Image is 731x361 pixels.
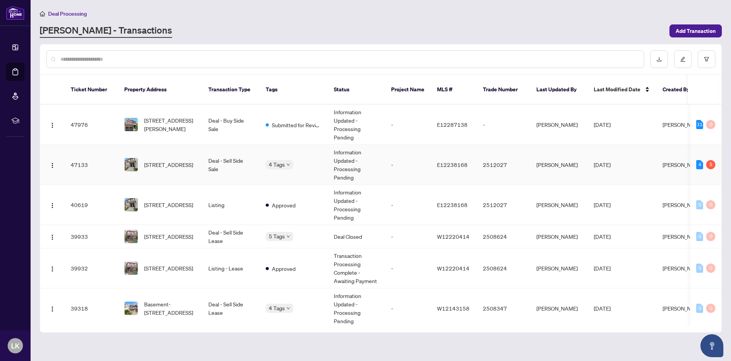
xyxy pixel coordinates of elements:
td: 40619 [65,185,118,225]
td: Listing - Lease [202,248,260,288]
td: 39933 [65,225,118,248]
span: [PERSON_NAME] [663,161,704,168]
img: Logo [49,306,55,312]
td: [PERSON_NAME] [530,248,588,288]
span: Last Modified Date [594,85,640,94]
td: [PERSON_NAME] [530,288,588,329]
td: 39932 [65,248,118,288]
button: edit [674,50,692,68]
td: - [385,225,431,248]
th: Status [328,75,385,105]
td: 2508624 [477,225,530,248]
div: 0 [696,304,703,313]
th: Tags [260,75,328,105]
span: [DATE] [594,233,611,240]
span: [DATE] [594,161,611,168]
td: Information Updated - Processing Pending [328,145,385,185]
div: 4 [696,160,703,169]
span: E12238168 [437,161,468,168]
span: W12220414 [437,233,469,240]
span: [STREET_ADDRESS] [144,264,193,272]
div: 0 [706,264,715,273]
div: 0 [706,120,715,129]
td: - [385,145,431,185]
span: [STREET_ADDRESS] [144,201,193,209]
th: MLS # [431,75,477,105]
td: Deal - Sell Side Lease [202,288,260,329]
span: Submitted for Review [272,121,322,129]
span: 4 Tags [269,160,285,169]
span: [DATE] [594,265,611,272]
span: home [40,11,45,16]
th: Ticket Number [65,75,118,105]
span: [DATE] [594,201,611,208]
span: [STREET_ADDRESS] [144,160,193,169]
div: 0 [696,200,703,209]
button: Logo [46,199,58,211]
img: thumbnail-img [125,230,138,243]
img: thumbnail-img [125,198,138,211]
button: Add Transaction [669,24,722,37]
td: [PERSON_NAME] [530,105,588,145]
div: 0 [696,264,703,273]
img: Logo [49,266,55,272]
span: W12220414 [437,265,469,272]
img: thumbnail-img [125,158,138,171]
button: filter [698,50,715,68]
div: 0 [696,232,703,241]
td: 2512027 [477,145,530,185]
span: E12238168 [437,201,468,208]
button: Logo [46,230,58,243]
span: 5 Tags [269,232,285,241]
td: [PERSON_NAME] [530,225,588,248]
button: Logo [46,118,58,131]
span: down [286,235,290,238]
img: Logo [49,202,55,209]
th: Trade Number [477,75,530,105]
td: 2508347 [477,288,530,329]
span: [DATE] [594,305,611,312]
td: 47133 [65,145,118,185]
th: Property Address [118,75,202,105]
td: Information Updated - Processing Pending [328,288,385,329]
span: down [286,163,290,167]
span: [PERSON_NAME] [663,201,704,208]
span: LK [11,340,19,351]
button: Logo [46,159,58,171]
img: Logo [49,122,55,128]
img: Logo [49,162,55,168]
th: Transaction Type [202,75,260,105]
span: edit [680,57,686,62]
span: filter [704,57,709,62]
span: [PERSON_NAME] [663,305,704,312]
td: Transaction Processing Complete - Awaiting Payment [328,248,385,288]
span: Approved [272,264,296,273]
span: Approved [272,201,296,209]
span: [PERSON_NAME] [663,265,704,272]
th: Created By [656,75,702,105]
button: Logo [46,262,58,274]
button: Logo [46,302,58,314]
span: Add Transaction [676,25,716,37]
td: - [385,288,431,329]
span: [PERSON_NAME] [663,121,704,128]
th: Last Updated By [530,75,588,105]
img: logo [6,6,24,20]
button: Open asap [700,334,723,357]
div: 11 [696,120,703,129]
span: download [656,57,662,62]
td: [PERSON_NAME] [530,185,588,225]
td: [PERSON_NAME] [530,145,588,185]
span: [PERSON_NAME] [663,233,704,240]
img: thumbnail-img [125,262,138,275]
td: - [477,105,530,145]
img: Logo [49,234,55,240]
td: - [385,185,431,225]
td: - [385,248,431,288]
th: Project Name [385,75,431,105]
span: E12287138 [437,121,468,128]
td: Listing [202,185,260,225]
img: thumbnail-img [125,302,138,315]
th: Last Modified Date [588,75,656,105]
button: download [650,50,668,68]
